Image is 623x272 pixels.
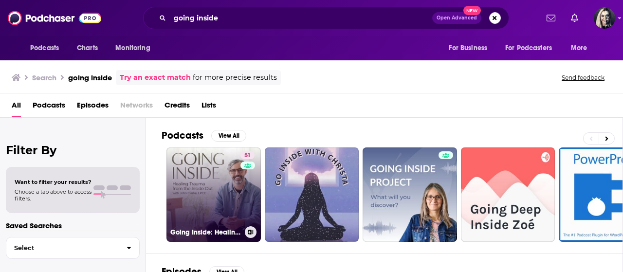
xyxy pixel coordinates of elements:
[8,9,101,27] img: Podchaser - Follow, Share and Rate Podcasts
[12,97,21,117] a: All
[170,228,241,236] h3: Going Inside: Healing Trauma from the Inside Out
[166,147,261,242] a: 51Going Inside: Healing Trauma from the Inside Out
[505,41,552,55] span: For Podcasters
[432,12,481,24] button: Open AdvancedNew
[449,41,487,55] span: For Business
[442,39,499,57] button: open menu
[77,97,109,117] a: Episodes
[240,151,255,159] a: 51
[571,41,587,55] span: More
[244,151,251,161] span: 51
[193,72,277,83] span: for more precise results
[499,39,566,57] button: open menu
[71,39,104,57] a: Charts
[32,73,56,82] h3: Search
[143,7,509,29] div: Search podcasts, credits, & more...
[162,129,203,142] h2: Podcasts
[120,72,191,83] a: Try an exact match
[437,16,477,20] span: Open Advanced
[23,39,72,57] button: open menu
[77,41,98,55] span: Charts
[567,10,582,26] a: Show notifications dropdown
[564,39,600,57] button: open menu
[211,130,246,142] button: View All
[594,7,615,29] img: User Profile
[594,7,615,29] button: Show profile menu
[6,245,119,251] span: Select
[68,73,112,82] h3: going inside
[15,188,92,202] span: Choose a tab above to access filters.
[170,10,432,26] input: Search podcasts, credits, & more...
[6,221,140,230] p: Saved Searches
[162,129,246,142] a: PodcastsView All
[559,73,607,82] button: Send feedback
[120,97,153,117] span: Networks
[594,7,615,29] span: Logged in as candirose777
[6,237,140,259] button: Select
[202,97,216,117] a: Lists
[33,97,65,117] a: Podcasts
[165,97,190,117] a: Credits
[463,6,481,15] span: New
[543,10,559,26] a: Show notifications dropdown
[6,143,140,157] h2: Filter By
[115,41,150,55] span: Monitoring
[30,41,59,55] span: Podcasts
[15,179,92,185] span: Want to filter your results?
[109,39,163,57] button: open menu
